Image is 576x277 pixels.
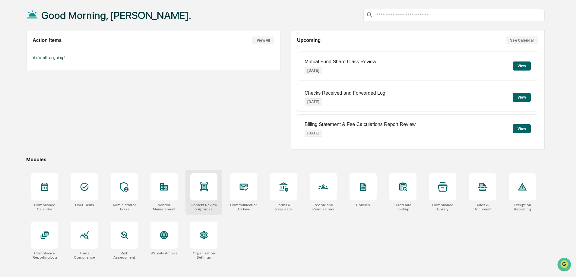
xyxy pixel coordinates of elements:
div: Content Review & Approval [190,203,217,211]
p: Billing Statement & Fee Calculations Report Review [305,122,416,127]
div: Risk Assessment [111,251,138,260]
span: Preclearance [12,76,39,82]
div: 🖐️ [6,77,11,81]
p: [DATE] [305,67,322,74]
div: Compliance Library [429,203,456,211]
div: Policies [356,203,370,207]
button: View [513,124,531,133]
h2: Upcoming [297,38,321,43]
div: Audit & Document Logs [469,203,496,211]
div: Exception Reporting [509,203,536,211]
div: People and Permissions [310,203,337,211]
a: Powered byPylon [43,102,73,107]
div: User Tasks [75,203,94,207]
button: View [513,93,531,102]
a: 🗄️Attestations [41,74,77,84]
p: [DATE] [305,130,322,137]
div: Communications Archive [230,203,257,211]
img: 1746055101610-c473b297-6a78-478c-a979-82029cc54cd1 [6,46,17,57]
div: Website Archive [150,251,178,255]
div: Compliance Reporting Log [31,251,58,260]
button: View [513,61,531,71]
div: User Data Lookup [389,203,416,211]
div: Forms & Requests [270,203,297,211]
h2: Action Items [33,38,62,43]
button: Start new chat [103,48,110,55]
a: 🖐️Preclearance [4,74,41,84]
p: You're all caught up! [33,55,274,60]
div: We're available if you need us! [21,52,76,57]
div: Trade Compliance [71,251,98,260]
div: Organization Settings [190,251,217,260]
div: Administrator Tasks [111,203,138,211]
iframe: Open customer support [557,257,573,273]
p: How can we help? [6,13,110,22]
span: Data Lookup [12,87,38,93]
h1: Good Morning, [PERSON_NAME]. [41,9,191,21]
div: 🗄️ [44,77,49,81]
button: See Calendar [506,36,538,44]
a: 🔎Data Lookup [4,85,40,96]
span: Attestations [50,76,75,82]
span: Pylon [60,102,73,107]
p: [DATE] [305,98,322,105]
p: Mutual Fund Share Class Review [305,59,376,65]
div: Vendor Management [150,203,178,211]
button: View All [252,36,274,44]
div: Start new chat [21,46,99,52]
div: Compliance Calendar [31,203,58,211]
div: Modules [26,157,545,162]
p: Checks Received and Forwarded Log [305,90,385,96]
div: 🔎 [6,88,11,93]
